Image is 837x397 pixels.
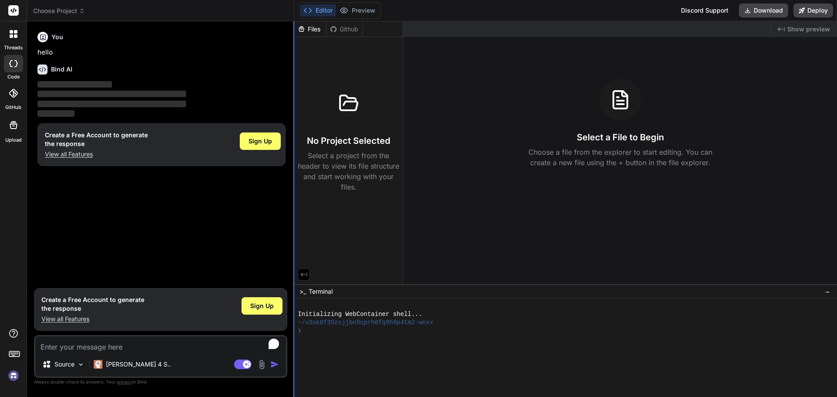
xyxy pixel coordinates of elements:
[523,147,718,168] p: Choose a file from the explorer to start editing. You can create a new file using the + button in...
[77,361,85,368] img: Pick Models
[35,336,286,352] textarea: To enrich screen reader interactions, please activate Accessibility in Grammarly extension settings
[5,104,21,111] label: GitHub
[309,287,333,296] span: Terminal
[7,73,20,81] label: code
[51,65,72,74] h6: Bind AI
[739,3,788,17] button: Download
[45,131,148,148] h1: Create a Free Account to generate the response
[298,310,422,319] span: Initializing WebContainer shell...
[41,315,144,323] p: View all Features
[577,131,664,143] h3: Select a File to Begin
[270,360,279,369] img: icon
[117,379,133,384] span: privacy
[6,368,21,383] img: signin
[823,285,832,299] button: −
[41,295,144,313] h1: Create a Free Account to generate the response
[298,319,433,327] span: ~/u3uk0f35zsjjbn9cprh6fq9h0p4tm2-wnxx
[257,360,267,370] img: attachment
[307,135,390,147] h3: No Project Selected
[37,81,112,88] span: ‌
[34,378,287,386] p: Always double-check its answers. Your in Bind
[37,101,186,107] span: ‌
[294,25,326,34] div: Files
[51,33,63,41] h6: You
[106,360,171,369] p: [PERSON_NAME] 4 S..
[54,360,75,369] p: Source
[248,137,272,146] span: Sign Up
[94,360,102,369] img: Claude 4 Sonnet
[45,150,148,159] p: View all Features
[336,4,379,17] button: Preview
[299,287,306,296] span: >_
[37,48,286,58] p: hello
[298,150,399,192] p: Select a project from the header to view its file structure and start working with your files.
[298,327,302,335] span: ❯
[825,287,830,296] span: −
[5,136,22,144] label: Upload
[793,3,833,17] button: Deploy
[4,44,23,51] label: threads
[327,25,362,34] div: Github
[37,110,75,117] span: ‌
[300,4,336,17] button: Editor
[676,3,734,17] div: Discord Support
[250,302,274,310] span: Sign Up
[33,7,85,15] span: Choose Project
[37,91,186,97] span: ‌
[787,25,830,34] span: Show preview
